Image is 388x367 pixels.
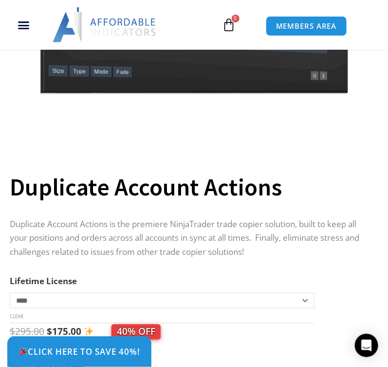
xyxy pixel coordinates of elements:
p: Duplicate Account Actions is the premiere NinjaTrader trade copier solution, built to keep all yo... [10,218,369,260]
h1: Duplicate Account Actions [10,171,369,205]
span: Click Here to save 40%! [18,348,140,356]
bdi: 175.00 [47,326,81,338]
span: $ [47,326,52,338]
span: MEMBERS AREA [276,22,337,30]
bdi: 295.00 [10,326,44,338]
div: Menu Toggle [4,16,43,34]
a: 🎉Click Here to save 40%! [7,336,151,367]
span: 40% OFF [111,325,161,340]
span: 0 [232,15,240,22]
a: Clear options [10,314,23,320]
img: ✨ [84,327,93,336]
span: $ [10,326,15,338]
label: Lifetime License [10,276,77,287]
img: 🎉 [19,348,27,356]
div: Open Intercom Messenger [355,334,378,357]
a: MEMBERS AREA [266,16,347,36]
img: LogoAI | Affordable Indicators – NinjaTrader [53,7,157,42]
a: 0 [208,11,251,39]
